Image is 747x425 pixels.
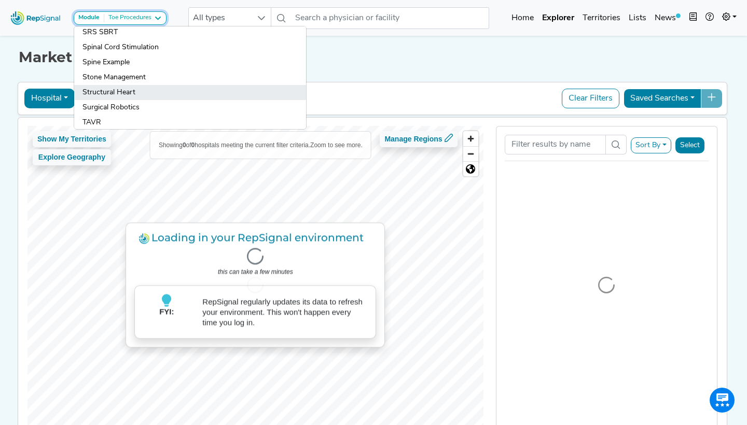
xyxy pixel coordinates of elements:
a: Territories [578,8,625,29]
a: News [651,8,685,29]
button: Clear Filters [562,89,619,108]
button: Explore Geography [33,149,111,165]
span: All types [189,8,251,29]
span: Zoom to see more. [310,141,363,149]
b: 0 [191,141,195,149]
a: TAVR [74,115,306,130]
div: Toe Procedures [104,14,151,22]
button: Saved Searches [624,89,701,108]
button: Manage Regions [380,131,457,147]
a: Surgical Robotics [74,100,306,115]
a: Stone Management [74,70,306,85]
button: Zoom in [463,131,478,146]
a: Structural Heart [74,85,306,100]
span: Zoom out [463,147,478,161]
p: this can take a few minutes [134,267,376,277]
button: ModuleToe Procedures [74,11,167,25]
a: SRS SBRT [74,25,306,40]
button: Hospital [24,89,75,108]
button: Intel Book [685,8,701,29]
button: Zoom out [463,146,478,161]
button: Show My Territories [33,131,111,147]
a: Home [507,8,538,29]
input: Search a physician or facility [291,7,489,29]
img: lightbulb [160,294,173,307]
p: FYI: [143,307,190,330]
strong: Module [78,15,100,21]
button: Reset bearing to north [463,161,478,176]
span: Reset zoom [463,162,478,176]
a: Explorer [538,8,578,29]
span: Showing of hospitals meeting the current filter criteria. [159,141,310,149]
h3: Loading in your RepSignal environment [134,232,376,244]
h1: Market Explorer [19,49,728,66]
a: Lists [625,8,651,29]
p: RepSignal regularly updates its data to refresh your environment. This won't happen every time yo... [202,296,367,328]
a: Spinal Cord Stimulation [74,40,306,55]
a: Spine Example [74,55,306,70]
b: 0 [183,141,186,149]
